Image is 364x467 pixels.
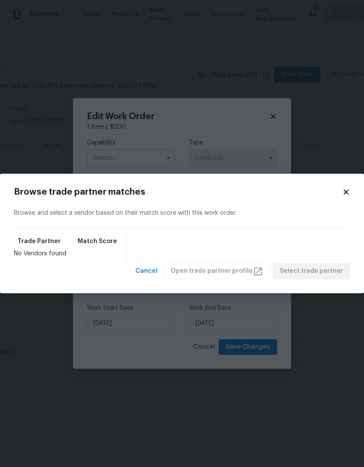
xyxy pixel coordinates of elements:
h2: Browse trade partner matches [14,188,342,196]
span: Cancel [135,266,158,277]
span: Match Score [78,237,117,246]
div: Browse and select a vendor based on their match score with this work order. [14,198,350,228]
span: Trade Partner [17,237,61,246]
button: Cancel [132,263,161,279]
div: No Vendors found [14,249,120,258]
